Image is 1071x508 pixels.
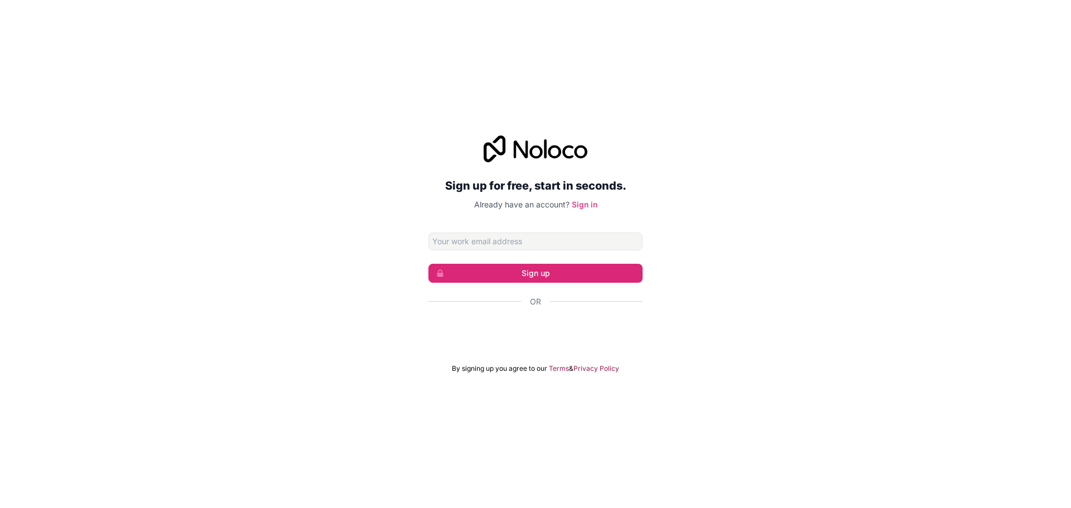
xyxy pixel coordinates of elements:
[573,364,619,373] a: Privacy Policy
[428,233,643,250] input: Email address
[549,364,569,373] a: Terms
[474,200,570,209] span: Already have an account?
[452,364,547,373] span: By signing up you agree to our
[428,264,643,283] button: Sign up
[530,296,541,307] span: Or
[428,176,643,196] h2: Sign up for free, start in seconds.
[572,200,597,209] a: Sign in
[569,364,573,373] span: &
